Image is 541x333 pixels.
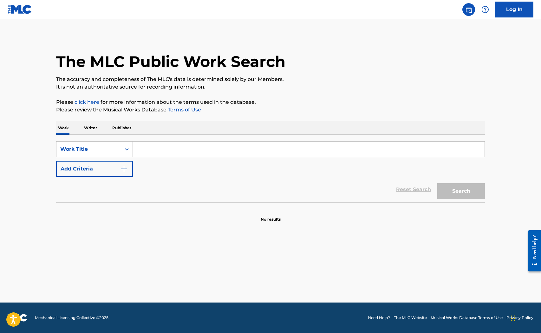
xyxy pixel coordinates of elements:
iframe: Resource Center [523,225,541,276]
a: Public Search [462,3,475,16]
div: Help [479,3,492,16]
p: Writer [82,121,99,135]
img: search [465,6,473,13]
p: Work [56,121,71,135]
p: Please review the Musical Works Database [56,106,485,114]
a: Privacy Policy [506,315,533,321]
img: logo [8,314,27,322]
a: The MLC Website [394,315,427,321]
form: Search Form [56,141,485,202]
p: No results [261,209,281,222]
p: Publisher [110,121,133,135]
a: click here [75,99,99,105]
div: Drag [511,309,515,328]
p: It is not an authoritative source for recording information. [56,83,485,91]
a: Musical Works Database Terms of Use [431,315,503,321]
img: 9d2ae6d4665cec9f34b9.svg [120,165,128,173]
p: The accuracy and completeness of The MLC's data is determined solely by our Members. [56,76,485,83]
div: Work Title [60,145,117,153]
iframe: Chat Widget [509,303,541,333]
p: Please for more information about the terms used in the database. [56,98,485,106]
a: Log In [495,2,533,17]
a: Need Help? [368,315,390,321]
img: help [481,6,489,13]
button: Add Criteria [56,161,133,177]
img: MLC Logo [8,5,32,14]
span: Mechanical Licensing Collective © 2025 [35,315,108,321]
a: Terms of Use [166,107,201,113]
h1: The MLC Public Work Search [56,52,285,71]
